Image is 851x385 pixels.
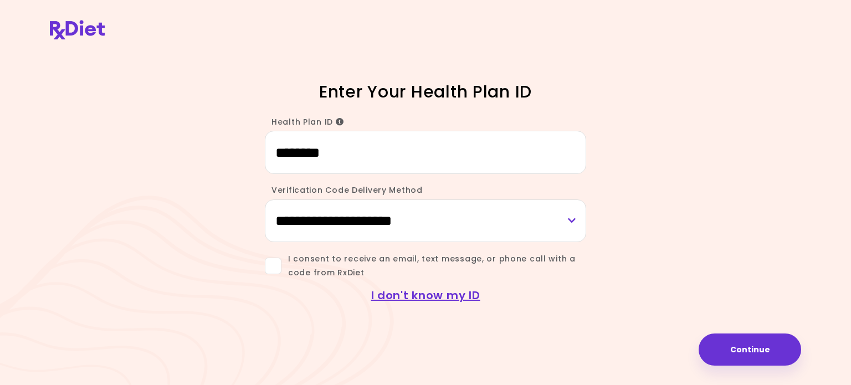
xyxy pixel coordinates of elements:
[271,116,344,127] span: Health Plan ID
[336,118,344,126] i: Info
[232,81,619,102] h1: Enter Your Health Plan ID
[371,288,480,303] a: I don't know my ID
[699,333,801,366] button: Continue
[281,252,586,280] span: I consent to receive an email, text message, or phone call with a code from RxDiet
[265,184,423,196] label: Verification Code Delivery Method
[50,20,105,39] img: RxDiet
